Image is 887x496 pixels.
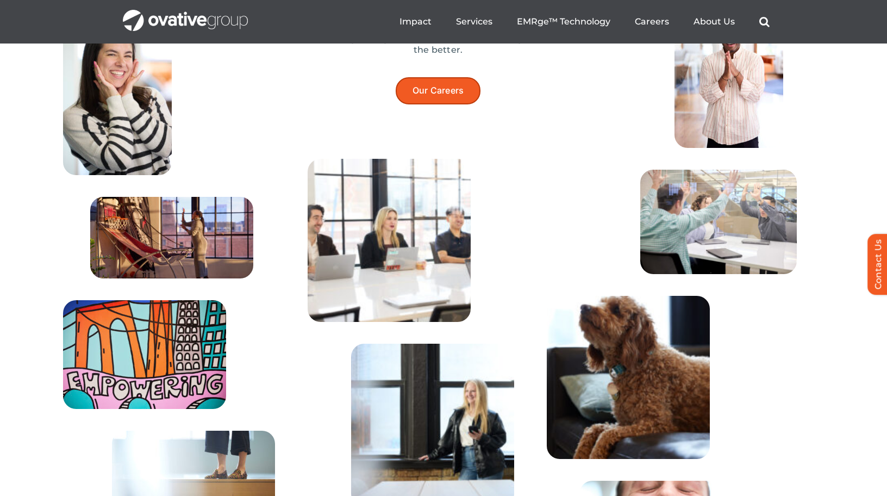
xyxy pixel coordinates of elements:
img: Home – Careers 2 [63,300,226,409]
a: Impact [399,16,432,27]
nav: Menu [399,4,770,39]
img: ogiee [547,296,710,459]
img: Home – Careers 9 [63,12,172,175]
span: Our Careers [413,85,464,96]
a: Careers [635,16,669,27]
a: EMRge™ Technology [517,16,610,27]
img: Home – Careers 5 [308,159,471,322]
a: Search [759,16,770,27]
img: Home – Careers 4 [640,170,797,274]
a: Services [456,16,492,27]
a: Our Careers [396,77,481,104]
a: OG_Full_horizontal_WHT [123,9,248,19]
img: Home – Careers 1 [90,197,253,278]
a: About Us [694,16,735,27]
